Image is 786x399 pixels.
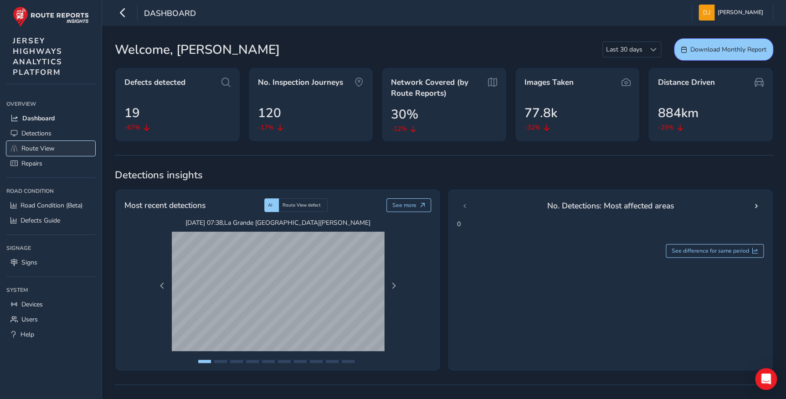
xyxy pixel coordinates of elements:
span: No. Inspection Journeys [258,77,343,88]
span: Network Covered (by Route Reports) [391,77,486,98]
span: Defects Guide [21,216,60,225]
button: See difference for same period [666,244,764,258]
button: [PERSON_NAME] [699,5,766,21]
a: Dashboard [6,111,95,126]
span: Devices [21,300,43,309]
span: Help [21,330,34,339]
span: Distance Driven [658,77,714,88]
span: Download Monthly Report [690,45,766,54]
a: Repairs [6,156,95,171]
span: [DATE] 07:38 , La Grande [GEOGRAPHIC_DATA][PERSON_NAME] [172,218,384,227]
span: Dashboard [22,114,55,123]
a: Route View [6,141,95,156]
span: 77.8k [524,104,557,123]
div: System [6,283,95,297]
img: diamond-layout [699,5,714,21]
a: Help [6,327,95,342]
span: Images Taken [524,77,574,88]
span: Defects detected [124,77,185,88]
span: [PERSON_NAME] [718,5,763,21]
div: Road Condition [6,184,95,198]
button: Download Monthly Report [674,38,773,61]
span: 120 [258,104,281,123]
a: Users [6,312,95,327]
button: Page 4 [246,360,259,363]
a: Signs [6,255,95,270]
div: AI [264,198,279,212]
span: Signs [21,258,37,267]
a: Detections [6,126,95,141]
span: Users [21,315,38,324]
span: Repairs [21,159,42,168]
button: Page 6 [278,360,291,363]
span: -32% [524,123,540,132]
span: Route View [21,144,55,153]
a: Devices [6,297,95,312]
button: Previous Page [156,280,169,292]
div: Open Intercom Messenger [755,368,777,390]
a: Defects Guide [6,213,95,228]
span: No. Detections: Most affected areas [547,200,674,212]
span: JERSEY HIGHWAYS ANALYTICS PLATFORM [13,36,62,78]
button: Page 3 [230,360,243,363]
span: Road Condition (Beta) [21,201,82,210]
button: Page 2 [214,360,227,363]
span: Detections insights [115,168,773,182]
div: Route View defect [279,198,328,212]
span: 19 [124,104,140,123]
div: Signage [6,241,95,255]
span: Detections [21,129,51,138]
button: Page 10 [342,360,354,363]
div: Overview [6,97,95,111]
button: See more [386,198,432,212]
span: Dashboard [144,8,196,21]
span: -12% [391,124,407,134]
span: -29% [658,123,673,132]
span: See more [392,202,416,209]
button: Page 8 [310,360,323,363]
span: AI [268,202,272,208]
button: Page 1 [198,360,211,363]
span: 884km [658,104,698,123]
button: Next Page [387,280,400,292]
div: 0 [447,189,773,371]
span: -67% [124,123,140,132]
span: See difference for same period [672,247,749,254]
span: Most recent detections [124,199,205,211]
img: rr logo [13,6,89,27]
a: Road Condition (Beta) [6,198,95,213]
button: Page 5 [262,360,275,363]
button: Page 7 [294,360,307,363]
button: Page 9 [326,360,339,363]
span: 30% [391,105,418,124]
span: Route View defect [283,202,321,208]
span: Welcome, [PERSON_NAME] [115,40,280,59]
span: Last 30 days [603,42,646,57]
span: -17% [258,123,274,132]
